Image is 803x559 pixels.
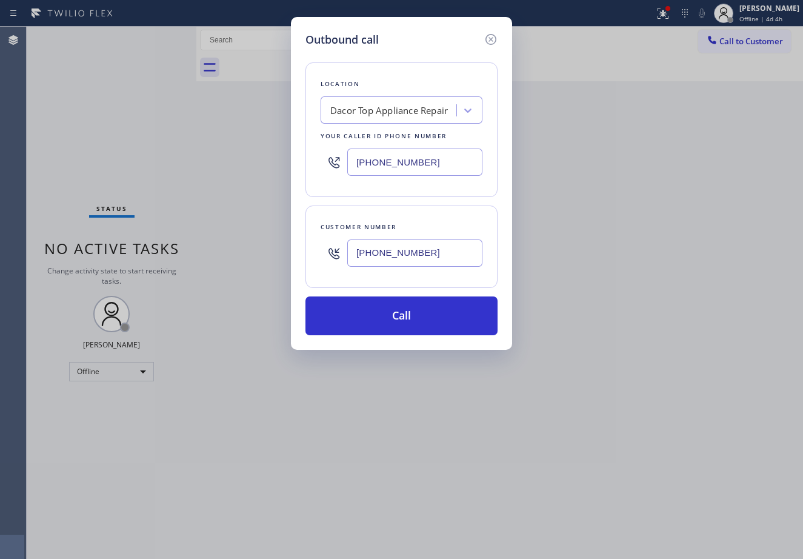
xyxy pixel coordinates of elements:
input: (123) 456-7890 [347,149,482,176]
button: Call [305,296,498,335]
div: Customer number [321,221,482,233]
input: (123) 456-7890 [347,239,482,267]
div: Your caller id phone number [321,130,482,142]
div: Location [321,78,482,90]
div: Dacor Top Appliance Repair [330,104,448,118]
h5: Outbound call [305,32,379,48]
